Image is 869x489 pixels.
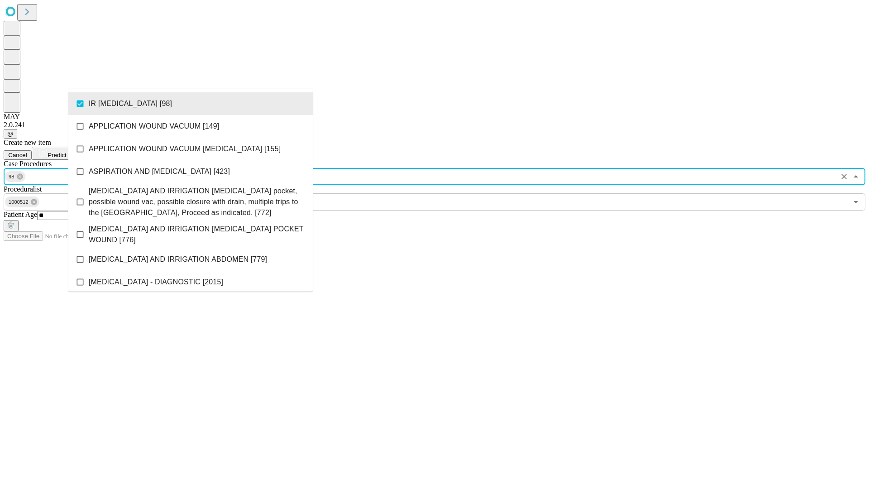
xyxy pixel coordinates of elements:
[5,172,18,182] span: 98
[5,197,32,207] span: 1000512
[89,224,306,245] span: [MEDICAL_DATA] AND IRRIGATION [MEDICAL_DATA] POCKET WOUND [776]
[4,160,52,168] span: Scheduled Procedure
[4,185,42,193] span: Proceduralist
[89,186,306,218] span: [MEDICAL_DATA] AND IRRIGATION [MEDICAL_DATA] pocket, possible wound vac, possible closure with dr...
[89,144,281,154] span: APPLICATION WOUND VACUUM [MEDICAL_DATA] [155]
[4,129,17,139] button: @
[32,147,73,160] button: Predict
[838,170,850,183] button: Clear
[48,152,66,158] span: Predict
[850,170,862,183] button: Close
[4,150,32,160] button: Cancel
[89,277,223,288] span: [MEDICAL_DATA] - DIAGNOSTIC [2015]
[89,166,230,177] span: ASPIRATION AND [MEDICAL_DATA] [423]
[89,98,172,109] span: IR [MEDICAL_DATA] [98]
[5,171,25,182] div: 98
[4,113,865,121] div: MAY
[8,152,27,158] span: Cancel
[7,130,14,137] span: @
[4,211,37,218] span: Patient Age
[5,197,39,207] div: 1000512
[850,196,862,208] button: Open
[4,139,51,146] span: Create new item
[89,254,267,265] span: [MEDICAL_DATA] AND IRRIGATION ABDOMEN [779]
[89,121,219,132] span: APPLICATION WOUND VACUUM [149]
[4,121,865,129] div: 2.0.241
